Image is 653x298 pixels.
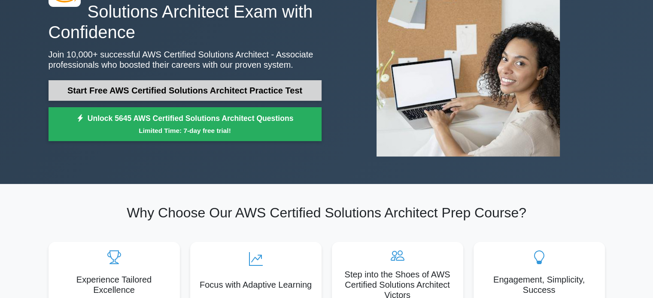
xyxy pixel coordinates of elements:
a: Unlock 5645 AWS Certified Solutions Architect QuestionsLimited Time: 7-day free trial! [49,107,322,141]
small: Limited Time: 7-day free trial! [59,126,311,135]
p: Join 10,000+ successful AWS Certified Solutions Architect - Associate professionals who boosted t... [49,49,322,70]
a: Start Free AWS Certified Solutions Architect Practice Test [49,80,322,101]
h5: Focus with Adaptive Learning [197,280,315,290]
h5: Engagement, Simplicity, Success [480,274,598,295]
h5: Experience Tailored Excellence [55,274,173,295]
h2: Why Choose Our AWS Certified Solutions Architect Prep Course? [49,205,605,221]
